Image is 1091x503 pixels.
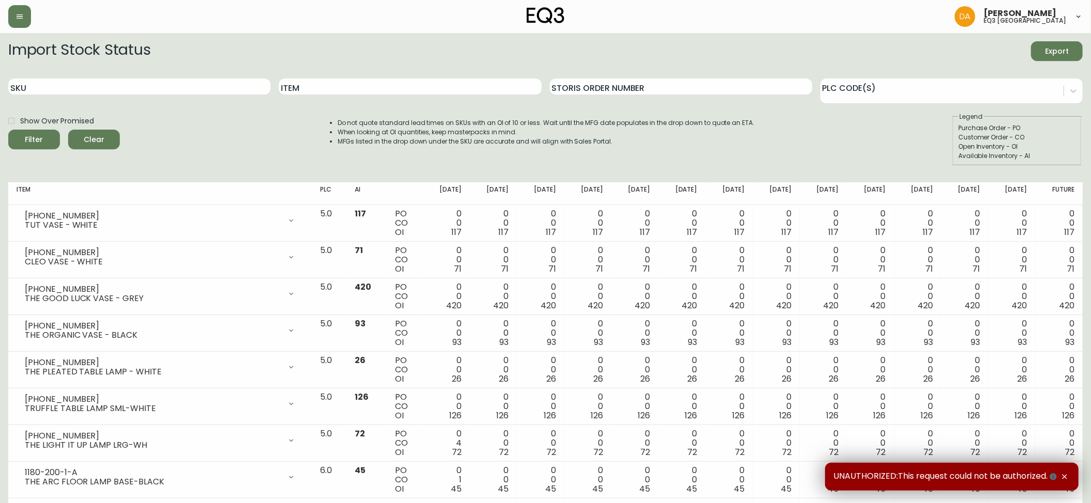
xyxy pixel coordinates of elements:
[8,130,60,149] button: Filter
[355,391,369,403] span: 126
[547,336,556,348] span: 93
[753,182,800,205] th: [DATE]
[395,466,415,494] div: PO CO
[395,300,404,311] span: OI
[714,392,745,420] div: 0 0
[431,429,462,457] div: 0 4
[921,410,933,421] span: 126
[784,263,792,275] span: 71
[847,182,894,205] th: [DATE]
[546,446,556,458] span: 72
[620,319,650,347] div: 0 0
[761,209,792,237] div: 0 0
[667,429,697,457] div: 0 0
[1067,263,1074,275] span: 71
[25,404,281,413] div: TRUFFLE TABLE LAMP SML-WHITE
[941,182,988,205] th: [DATE]
[594,336,603,348] span: 93
[950,209,980,237] div: 0 0
[25,257,281,266] div: CLEO VASE - WHITE
[984,9,1056,18] span: [PERSON_NAME]
[525,356,556,384] div: 0 0
[924,336,933,348] span: 93
[958,112,984,121] legend: Legend
[544,410,556,421] span: 126
[714,429,745,457] div: 0 0
[687,226,698,238] span: 117
[527,7,565,24] img: logo
[8,182,312,205] th: Item
[355,208,366,219] span: 117
[876,446,886,458] span: 72
[611,182,658,205] th: [DATE]
[761,466,792,494] div: 0 0
[25,431,281,441] div: [PHONE_NUMBER]
[958,123,1076,133] div: Purchase Order - PO
[667,209,697,237] div: 0 0
[855,209,886,237] div: 0 0
[431,246,462,274] div: 0 0
[25,211,281,221] div: [PHONE_NUMBER]
[923,226,933,238] span: 117
[593,373,603,385] span: 26
[431,209,462,237] div: 0 0
[800,182,847,205] th: [DATE]
[17,246,304,269] div: [PHONE_NUMBER]CLEO VASE - WHITE
[970,226,980,238] span: 117
[395,209,415,237] div: PO CO
[25,367,281,376] div: THE PLEATED TABLE LAMP - WHITE
[25,441,281,450] div: THE LIGHT IT UP LAMP LRG-WH
[17,466,304,489] div: 1180-200-1-ATHE ARC FLOOR LAMP BASE-BLACK
[355,428,365,439] span: 72
[395,282,415,310] div: PO CO
[997,282,1027,310] div: 0 0
[620,392,650,420] div: 0 0
[395,246,415,274] div: PO CO
[1065,373,1074,385] span: 26
[1043,246,1074,274] div: 0 0
[312,462,346,498] td: 6.0
[449,410,462,421] span: 126
[828,226,839,238] span: 117
[395,226,404,238] span: OI
[761,282,792,310] div: 0 0
[761,429,792,457] div: 0 0
[761,319,792,347] div: 0 0
[855,429,886,457] div: 0 0
[573,282,603,310] div: 0 0
[955,6,975,27] img: dd1a7e8db21a0ac8adbf82b84ca05374
[667,466,697,494] div: 0 0
[682,300,698,311] span: 420
[431,319,462,347] div: 0 0
[855,319,886,347] div: 0 0
[688,336,698,348] span: 93
[1018,373,1027,385] span: 26
[1059,300,1074,311] span: 420
[525,246,556,274] div: 0 0
[395,356,415,384] div: PO CO
[640,373,650,385] span: 26
[641,336,650,348] span: 93
[903,466,933,494] div: 0 0
[997,209,1027,237] div: 0 0
[782,446,792,458] span: 72
[591,410,603,421] span: 126
[17,356,304,379] div: [PHONE_NUMBER]THE PLEATED TABLE LAMP - WHITE
[923,373,933,385] span: 26
[1035,182,1083,205] th: Future
[878,263,886,275] span: 71
[525,392,556,420] div: 0 0
[1043,429,1074,457] div: 0 0
[1039,45,1074,58] span: Export
[1064,226,1074,238] span: 117
[732,410,745,421] span: 126
[826,410,839,421] span: 126
[958,142,1076,151] div: Open Inventory - OI
[737,263,745,275] span: 71
[808,429,839,457] div: 0 0
[395,429,415,457] div: PO CO
[620,209,650,237] div: 0 0
[667,356,697,384] div: 0 0
[1065,446,1074,458] span: 72
[823,300,839,311] span: 420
